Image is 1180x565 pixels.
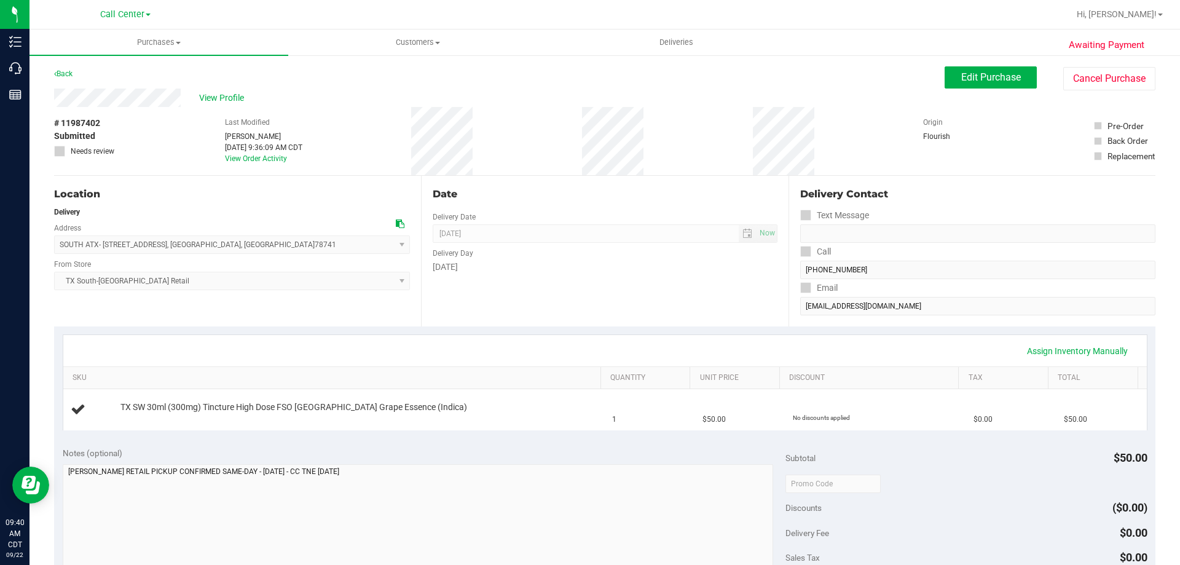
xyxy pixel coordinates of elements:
[643,37,710,48] span: Deliveries
[54,117,100,130] span: # 11987402
[12,467,49,504] iframe: Resource center
[6,517,24,550] p: 09:40 AM CDT
[100,9,144,20] span: Call Center
[54,187,410,202] div: Location
[1107,150,1155,162] div: Replacement
[702,414,726,425] span: $50.00
[547,30,806,55] a: Deliveries
[433,261,777,274] div: [DATE]
[974,414,993,425] span: $0.00
[54,208,80,216] strong: Delivery
[433,187,777,202] div: Date
[610,373,685,383] a: Quantity
[785,528,829,538] span: Delivery Fee
[225,117,270,128] label: Last Modified
[1107,135,1148,147] div: Back Order
[225,142,302,153] div: [DATE] 9:36:09 AM CDT
[1063,67,1155,90] button: Cancel Purchase
[54,259,91,270] label: From Store
[54,223,81,234] label: Address
[1112,501,1147,514] span: ($0.00)
[1064,414,1087,425] span: $50.00
[396,218,404,231] div: Copy address to clipboard
[1120,551,1147,564] span: $0.00
[1107,120,1144,132] div: Pre-Order
[63,448,122,458] span: Notes (optional)
[800,243,831,261] label: Call
[969,373,1044,383] a: Tax
[225,131,302,142] div: [PERSON_NAME]
[1019,341,1136,362] a: Assign Inventory Manually
[54,130,95,143] span: Submitted
[433,211,476,223] label: Delivery Date
[6,550,24,559] p: 09/22
[54,69,73,78] a: Back
[29,30,288,55] a: Purchases
[9,89,22,101] inline-svg: Reports
[945,66,1037,89] button: Edit Purchase
[199,92,248,105] span: View Profile
[120,401,467,413] span: TX SW 30ml (300mg) Tincture High Dose FSO [GEOGRAPHIC_DATA] Grape Essence (Indica)
[700,373,775,383] a: Unit Price
[800,261,1155,279] input: Format: (999) 999-9999
[289,37,546,48] span: Customers
[9,62,22,74] inline-svg: Call Center
[225,154,287,163] a: View Order Activity
[73,373,596,383] a: SKU
[1077,9,1157,19] span: Hi, [PERSON_NAME]!
[1114,451,1147,464] span: $50.00
[923,131,985,142] div: Flourish
[288,30,547,55] a: Customers
[793,414,850,421] span: No discounts applied
[1058,373,1133,383] a: Total
[71,146,114,157] span: Needs review
[785,497,822,519] span: Discounts
[612,414,616,425] span: 1
[785,453,816,463] span: Subtotal
[789,373,954,383] a: Discount
[785,475,881,493] input: Promo Code
[800,187,1155,202] div: Delivery Contact
[923,117,943,128] label: Origin
[800,207,869,224] label: Text Message
[433,248,473,259] label: Delivery Day
[800,224,1155,243] input: Format: (999) 999-9999
[9,36,22,48] inline-svg: Inventory
[800,279,838,297] label: Email
[29,37,288,48] span: Purchases
[1120,526,1147,539] span: $0.00
[785,553,820,563] span: Sales Tax
[1069,38,1144,52] span: Awaiting Payment
[961,71,1021,83] span: Edit Purchase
